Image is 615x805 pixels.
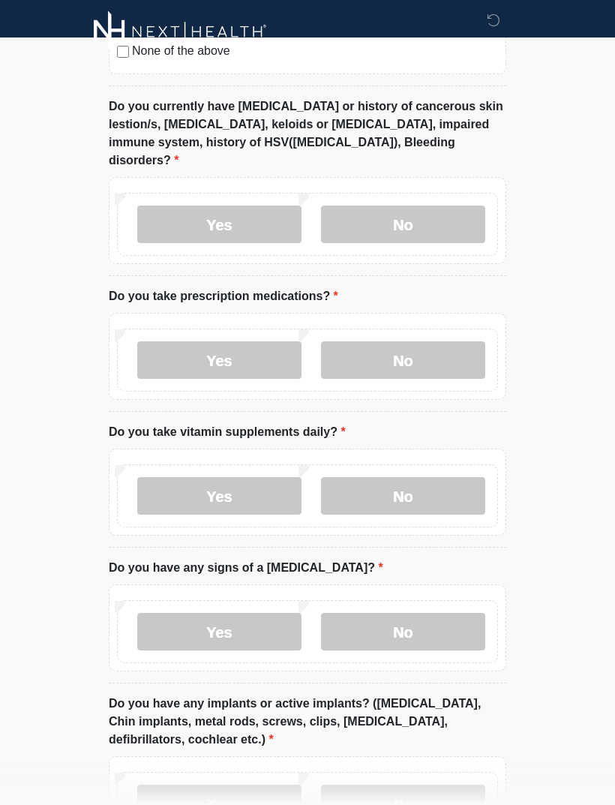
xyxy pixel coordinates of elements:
[109,424,346,442] label: Do you take vitamin supplements daily?
[109,98,506,170] label: Do you currently have [MEDICAL_DATA] or history of cancerous skin lestion/s, [MEDICAL_DATA], kelo...
[137,206,301,244] label: Yes
[109,560,383,578] label: Do you have any signs of a [MEDICAL_DATA]?
[94,11,267,53] img: Next-Health Logo
[321,342,485,380] label: No
[109,288,338,306] label: Do you take prescription medications?
[137,342,301,380] label: Yes
[109,695,506,749] label: Do you have any implants or active implants? ([MEDICAL_DATA], Chin implants, metal rods, screws, ...
[137,478,301,515] label: Yes
[321,478,485,515] label: No
[137,614,301,651] label: Yes
[321,206,485,244] label: No
[321,614,485,651] label: No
